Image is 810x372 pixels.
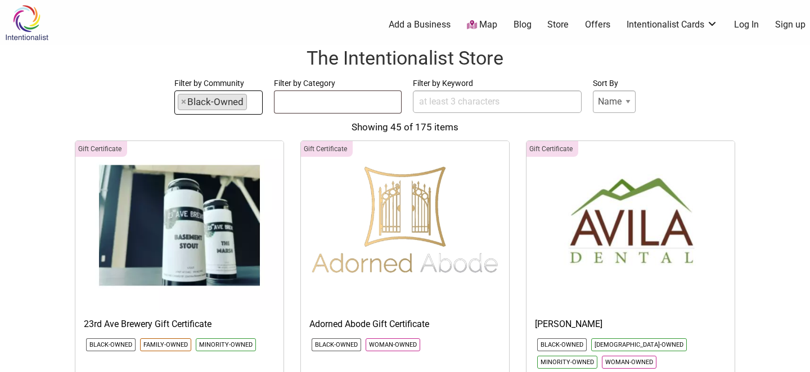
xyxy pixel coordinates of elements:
[196,338,256,351] li: Click to show only this community
[178,94,247,110] li: Black-Owned
[84,318,275,330] h3: 23rd Ave Brewery Gift Certificate
[602,356,656,369] li: Click to show only this community
[585,19,610,31] a: Offers
[734,19,759,31] a: Log In
[413,76,582,90] label: Filter by Keyword
[537,356,597,369] li: Click to show only this community
[11,120,799,135] div: Showing 45 of 175 items
[86,338,136,351] li: Click to show only this community
[312,338,361,351] li: Click to show only this community
[526,141,578,157] div: Click to show only this category
[775,19,805,31] a: Sign up
[140,338,191,351] li: Click to show only this community
[11,45,799,72] h1: The Intentionalist Store
[547,19,569,31] a: Store
[591,338,687,351] li: Click to show only this community
[514,19,532,31] a: Blog
[627,19,718,31] a: Intentionalist Cards
[174,76,263,90] label: Filter by Community
[537,338,587,351] li: Click to show only this community
[467,19,497,31] a: Map
[274,76,402,90] label: Filter by Category
[301,141,509,310] img: Adorned Abode Gift Certificates
[413,90,582,113] input: at least 3 characters
[366,338,420,351] li: Click to show only this community
[181,94,186,110] span: ×
[389,19,451,31] a: Add a Business
[535,318,726,330] h3: [PERSON_NAME]
[309,318,501,330] h3: Adorned Abode Gift Certificate
[526,141,735,310] img: Avila Dental
[301,141,353,157] div: Click to show only this category
[593,76,636,90] label: Sort By
[75,141,127,157] div: Click to show only this category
